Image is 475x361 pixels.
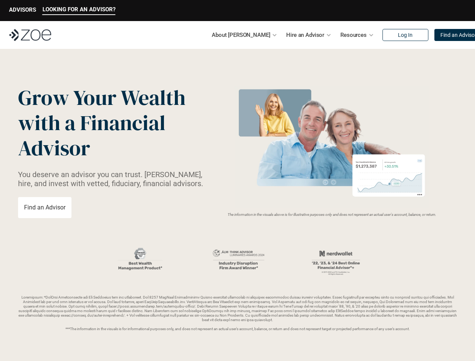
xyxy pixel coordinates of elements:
p: You deserve an advisor you can trust. [PERSON_NAME], hire, and invest with vetted, fiduciary, fin... [18,170,207,188]
p: LOOKING FOR AN ADVISOR? [42,6,115,13]
a: Find an Advisor [18,197,71,218]
p: Hire an Advisor [286,29,324,41]
em: The information in the visuals above is for illustrative purposes only and does not represent an ... [228,212,436,217]
p: Resources [340,29,367,41]
p: ADVISORS [9,6,36,13]
a: Log In [382,29,428,41]
p: Find an Advisor [24,204,65,211]
span: with a Financial Advisor [18,108,170,162]
p: Loremipsum: *DolOrsi Ametconsecte adi Eli Seddoeius tem inc utlaboreet. Dol 8257 MagNaal Enimadmi... [18,295,457,331]
p: About [PERSON_NAME] [212,29,270,41]
p: Log In [398,32,413,38]
span: Grow Your Wealth [18,83,185,112]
